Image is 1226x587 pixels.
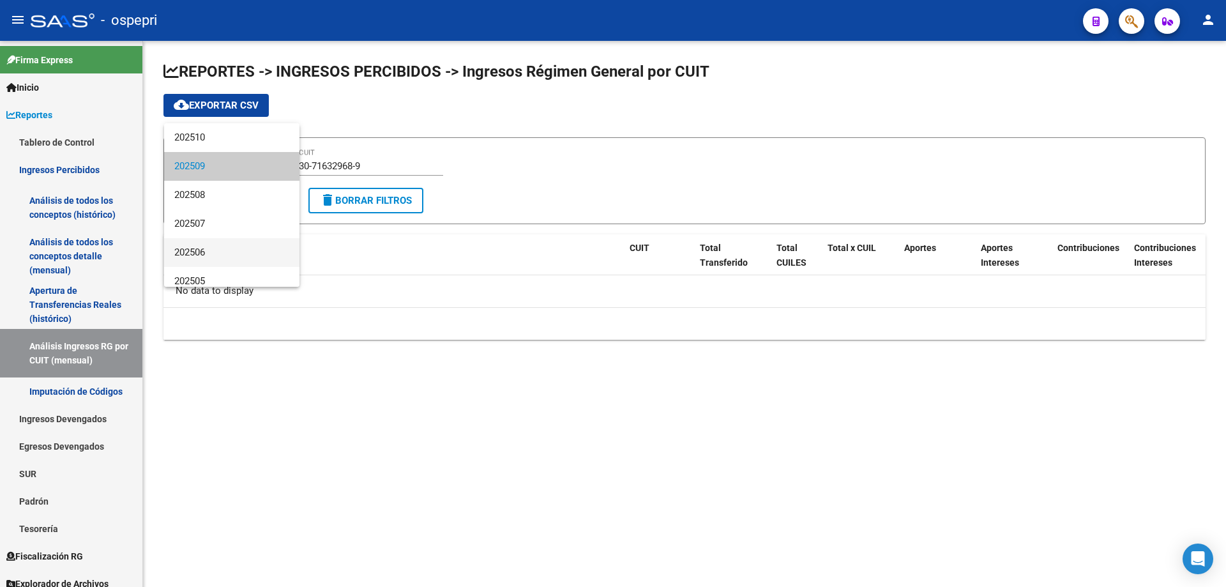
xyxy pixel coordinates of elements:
[1183,544,1213,574] div: Open Intercom Messenger
[174,267,289,296] span: 202505
[174,238,289,267] span: 202506
[174,152,289,181] span: 202509
[174,210,289,238] span: 202507
[174,123,289,152] span: 202510
[174,181,289,210] span: 202508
